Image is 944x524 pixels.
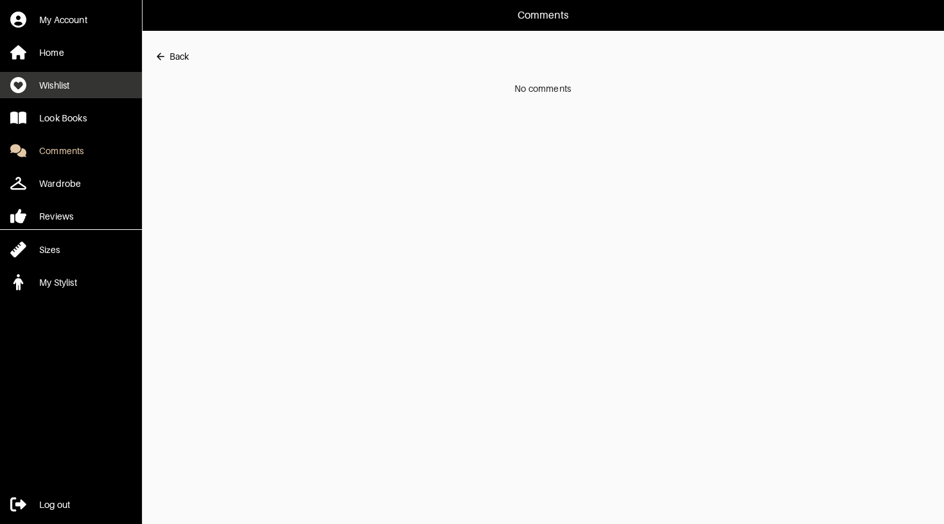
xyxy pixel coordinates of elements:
[155,82,932,95] div: No comments
[39,46,64,59] div: Home
[170,50,189,63] div: Back
[39,210,73,223] div: Reviews
[39,276,77,289] div: My Stylist
[39,79,69,92] div: Wishlist
[518,8,568,23] p: Comments
[39,498,70,511] div: Log out
[39,144,83,157] div: Comments
[39,243,60,256] div: Sizes
[155,44,189,69] button: Back
[39,112,87,125] div: Look Books
[39,177,81,190] div: Wardrobe
[39,13,87,26] div: My Account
